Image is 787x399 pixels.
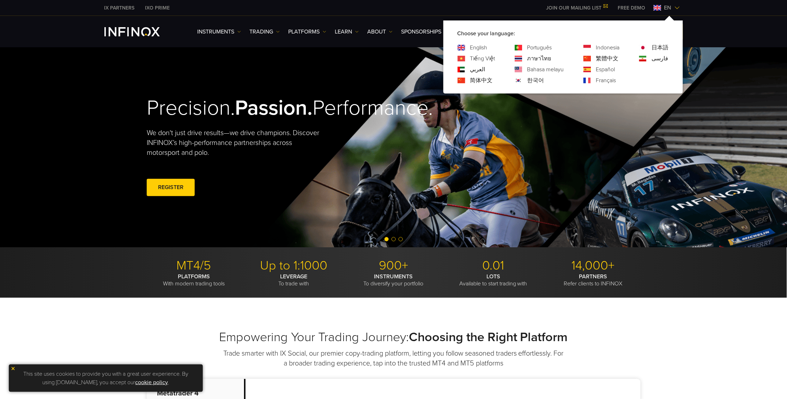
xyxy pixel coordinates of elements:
[147,258,241,273] p: MT4/5
[661,4,674,12] span: en
[368,28,393,36] a: ABOUT
[596,43,620,52] a: Language
[12,368,199,388] p: This site uses cookies to provide you with a great user experience. By using [DOMAIN_NAME], you a...
[247,273,341,287] p: To trade with
[652,54,668,63] a: Language
[458,29,669,38] p: Choose your language:
[223,349,565,368] p: Trade smarter with IX Social, our premier copy-trading platform, letting you follow seasoned trad...
[140,4,175,12] a: INFINOX
[613,4,651,12] a: INFINOX MENU
[247,258,341,273] p: Up to 1:1000
[401,28,442,36] a: SPONSORSHIPS
[546,273,641,287] p: Refer clients to INFINOX
[527,54,551,63] a: Language
[596,65,615,74] a: Language
[579,273,607,280] strong: PARTNERS
[250,28,280,36] a: TRADING
[280,273,307,280] strong: LEVERAGE
[385,237,389,241] span: Go to slide 1
[346,273,441,287] p: To diversify your portfolio
[470,76,493,85] a: Language
[399,237,403,241] span: Go to slide 3
[11,366,16,371] img: yellow close icon
[147,273,241,287] p: With modern trading tools
[99,4,140,12] a: INFINOX
[596,76,616,85] a: Language
[147,95,369,121] h2: Precision. Performance.
[527,43,552,52] a: Language
[346,258,441,273] p: 900+
[470,43,488,52] a: Language
[147,330,641,345] h2: Empowering Your Trading Journey:
[178,273,210,280] strong: PLATFORMS
[527,65,564,74] a: Language
[470,65,485,74] a: Language
[104,27,176,36] a: INFINOX Logo
[198,28,241,36] a: Instruments
[446,273,541,287] p: Available to start trading with
[541,5,613,11] a: JOIN OUR MAILING LIST
[409,330,568,345] strong: Choosing the Right Platform
[546,258,641,273] p: 14,000+
[135,379,168,386] a: cookie policy
[527,76,544,85] a: Language
[235,95,313,121] strong: Passion.
[652,43,669,52] a: Language
[335,28,359,36] a: Learn
[147,128,325,158] p: We don't just drive results—we drive champions. Discover INFINOX’s high-performance partnerships ...
[147,179,195,196] a: REGISTER
[289,28,326,36] a: PLATFORMS
[446,258,541,273] p: 0.01
[470,54,495,63] a: Language
[486,273,500,280] strong: LOTS
[392,237,396,241] span: Go to slide 2
[596,54,619,63] a: Language
[374,273,413,280] strong: INSTRUMENTS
